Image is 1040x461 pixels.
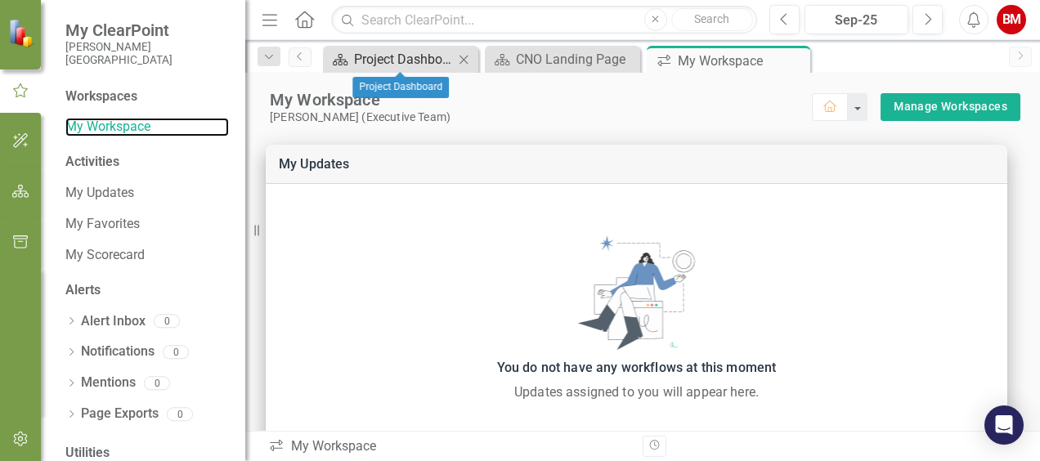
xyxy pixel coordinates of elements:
a: My Scorecard [65,246,229,265]
a: My Updates [279,156,350,172]
a: CNO Landing Page [489,49,636,69]
a: Notifications [81,342,155,361]
div: 0 [163,345,189,359]
div: [PERSON_NAME] (Executive Team) [270,110,812,124]
span: My ClearPoint [65,20,229,40]
a: Alert Inbox [81,312,146,331]
div: Activities [65,153,229,172]
input: Search ClearPoint... [331,6,757,34]
div: You do not have any workflows at this moment [274,356,999,379]
div: My Workspace [268,437,630,456]
div: 0 [144,376,170,390]
span: Search [694,12,729,25]
button: BM [997,5,1026,34]
div: 0 [167,407,193,421]
button: Search [671,8,753,31]
a: My Workspace [65,118,229,137]
a: Mentions [81,374,136,392]
div: Updates assigned to you will appear here. [274,383,999,402]
a: My Favorites [65,215,229,234]
button: Manage Workspaces [881,93,1020,121]
div: split button [881,93,1020,121]
small: [PERSON_NAME][GEOGRAPHIC_DATA] [65,40,229,67]
div: My Workspace [270,89,812,110]
a: My Updates [65,184,229,203]
div: Sep-25 [810,11,903,30]
a: Project Dashboard [327,49,454,69]
div: Project Dashboard [354,49,454,69]
div: Project Dashboard [352,77,449,98]
div: CNO Landing Page [516,49,636,69]
div: My Workspace [678,51,806,71]
div: Open Intercom Messenger [984,405,1024,445]
a: Page Exports [81,405,159,423]
div: Alerts [65,281,229,300]
button: Sep-25 [805,5,908,34]
a: Manage Workspaces [894,96,1007,117]
div: Workspaces [65,87,137,106]
div: 0 [154,315,180,329]
img: ClearPoint Strategy [8,19,37,47]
